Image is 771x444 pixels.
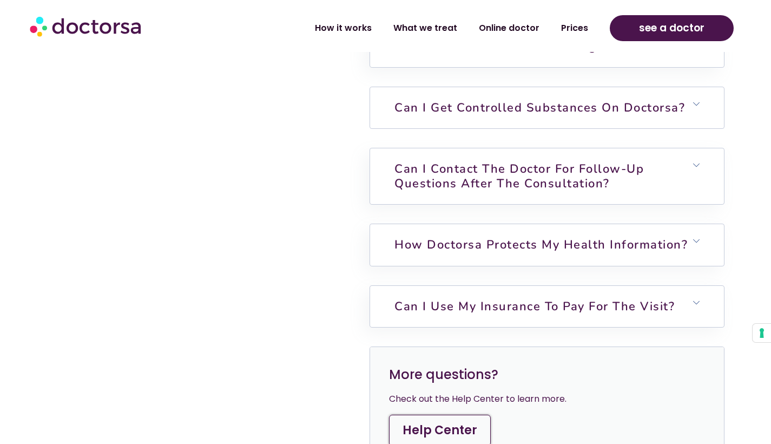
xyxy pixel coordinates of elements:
a: Can I use my insurance to pay for the visit? [394,298,675,315]
nav: Menu [205,16,599,41]
a: How it works [304,16,383,41]
a: Online doctor [468,16,550,41]
a: Can I contact the doctor for follow-up questions after the consultation? [394,161,644,191]
a: see a doctor [610,15,734,41]
h3: More questions? [389,366,705,383]
span: see a doctor [639,19,704,37]
h6: Can I use my insurance to pay for the visit? [370,286,724,327]
a: How Doctorsa protects my health information? [394,237,688,253]
a: What we treat [383,16,468,41]
h6: Can I get controlled substances on Doctorsa? [370,87,724,128]
h6: How Doctorsa protects my health information? [370,224,724,265]
button: Your consent preferences for tracking technologies [753,324,771,342]
a: Prices [550,16,599,41]
h6: Can I contact the doctor for follow-up questions after the consultation? [370,148,724,204]
a: Can I get controlled substances on Doctorsa? [394,100,685,116]
div: Check out the Help Center to learn more. [389,391,705,407]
